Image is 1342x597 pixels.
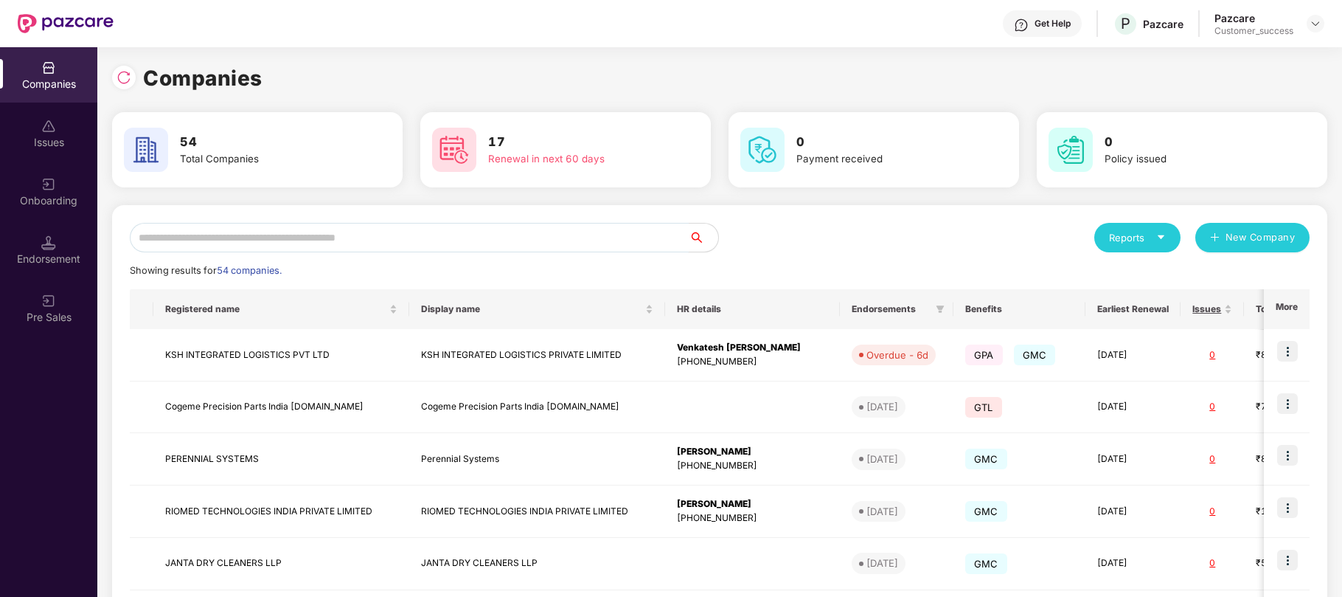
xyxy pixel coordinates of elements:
h3: 17 [488,133,662,152]
td: RIOMED TECHNOLOGIES INDIA PRIVATE LIMITED [153,486,409,538]
img: svg+xml;base64,PHN2ZyB3aWR0aD0iMjAiIGhlaWdodD0iMjAiIHZpZXdCb3g9IjAgMCAyMCAyMCIgZmlsbD0ibm9uZSIgeG... [41,294,56,308]
div: 0 [1192,452,1232,466]
div: 0 [1192,348,1232,362]
h3: 0 [796,133,970,152]
div: [DATE] [866,504,898,519]
h3: 0 [1105,133,1279,152]
div: [PERSON_NAME] [677,445,828,459]
div: [DATE] [866,399,898,414]
div: 0 [1192,556,1232,570]
th: HR details [665,289,840,329]
span: GMC [965,501,1007,522]
div: Reports [1109,230,1166,245]
span: GMC [1014,345,1056,365]
div: [PHONE_NUMBER] [677,511,828,525]
td: [DATE] [1085,382,1181,434]
div: Pazcare [1143,17,1183,31]
span: 54 companies. [217,265,282,276]
img: svg+xml;base64,PHN2ZyBpZD0iRHJvcGRvd24tMzJ4MzIiIHhtbG5zPSJodHRwOi8vd3d3LnczLm9yZy8yMDAwL3N2ZyIgd2... [1310,18,1321,30]
div: Payment received [796,151,970,167]
img: svg+xml;base64,PHN2ZyB4bWxucz0iaHR0cDovL3d3dy53My5vcmcvMjAwMC9zdmciIHdpZHRoPSI2MCIgaGVpZ2h0PSI2MC... [124,128,168,172]
td: KSH INTEGRATED LOGISTICS PVT LTD [153,329,409,382]
span: GMC [965,449,1007,469]
img: svg+xml;base64,PHN2ZyBpZD0iQ29tcGFuaWVzIiB4bWxucz0iaHR0cDovL3d3dy53My5vcmcvMjAwMC9zdmciIHdpZHRoPS... [41,61,56,75]
div: Overdue - 6d [866,348,928,362]
img: svg+xml;base64,PHN2ZyB4bWxucz0iaHR0cDovL3d3dy53My5vcmcvMjAwMC9zdmciIHdpZHRoPSI2MCIgaGVpZ2h0PSI2MC... [1049,128,1093,172]
span: filter [933,300,948,318]
span: GPA [965,345,1003,365]
th: Total Premium [1244,289,1341,329]
div: Policy issued [1105,151,1279,167]
h1: Companies [143,62,263,94]
td: Perennial Systems [409,433,665,486]
div: ₹58,965.78 [1256,556,1329,570]
img: icon [1277,550,1298,570]
td: [DATE] [1085,329,1181,382]
button: plusNew Company [1195,223,1310,252]
span: search [688,232,718,244]
td: Cogeme Precision Parts India [DOMAIN_NAME] [153,382,409,434]
th: Display name [409,289,665,329]
td: [DATE] [1085,433,1181,486]
div: Pazcare [1214,11,1293,25]
div: [PERSON_NAME] [677,497,828,511]
th: Registered name [153,289,409,329]
div: [PHONE_NUMBER] [677,459,828,473]
img: svg+xml;base64,PHN2ZyBpZD0iSGVscC0zMngzMiIgeG1sbnM9Imh0dHA6Ly93d3cudzMub3JnLzIwMDAvc3ZnIiB3aWR0aD... [1014,18,1029,32]
img: icon [1277,393,1298,414]
td: Cogeme Precision Parts India [DOMAIN_NAME] [409,382,665,434]
button: search [688,223,719,252]
img: svg+xml;base64,PHN2ZyB4bWxucz0iaHR0cDovL3d3dy53My5vcmcvMjAwMC9zdmciIHdpZHRoPSI2MCIgaGVpZ2h0PSI2MC... [740,128,785,172]
span: Issues [1192,303,1221,315]
img: svg+xml;base64,PHN2ZyBpZD0iUmVsb2FkLTMyeDMyIiB4bWxucz0iaHR0cDovL3d3dy53My5vcmcvMjAwMC9zdmciIHdpZH... [117,70,131,85]
td: [DATE] [1085,486,1181,538]
img: svg+xml;base64,PHN2ZyB3aWR0aD0iMTQuNSIgaGVpZ2h0PSIxNC41IiB2aWV3Qm94PSIwIDAgMTYgMTYiIGZpbGw9Im5vbm... [41,235,56,250]
span: filter [936,305,945,314]
div: ₹8,14,362.84 [1256,452,1329,466]
td: KSH INTEGRATED LOGISTICS PRIVATE LIMITED [409,329,665,382]
h3: 54 [180,133,354,152]
td: JANTA DRY CLEANERS LLP [409,538,665,590]
td: [DATE] [1085,538,1181,590]
img: icon [1277,341,1298,362]
td: PERENNIAL SYSTEMS [153,433,409,486]
span: Endorsements [852,303,930,315]
img: icon [1277,497,1298,518]
div: [DATE] [866,452,898,466]
div: ₹7,08,000 [1256,400,1329,414]
div: [DATE] [866,556,898,570]
span: Showing results for [130,265,282,276]
div: 0 [1192,400,1232,414]
span: Display name [421,303,642,315]
th: Earliest Renewal [1085,289,1181,329]
th: More [1264,289,1310,329]
div: ₹12,19,437.96 [1256,505,1329,519]
td: JANTA DRY CLEANERS LLP [153,538,409,590]
th: Benefits [953,289,1085,329]
span: Total Premium [1256,303,1318,315]
div: Get Help [1035,18,1071,30]
div: Customer_success [1214,25,1293,37]
span: New Company [1225,230,1296,245]
span: plus [1210,232,1220,244]
div: 0 [1192,505,1232,519]
span: Registered name [165,303,386,315]
span: caret-down [1156,232,1166,242]
td: RIOMED TECHNOLOGIES INDIA PRIVATE LIMITED [409,486,665,538]
span: GMC [965,553,1007,574]
div: Total Companies [180,151,354,167]
img: icon [1277,445,1298,466]
div: [PHONE_NUMBER] [677,355,828,369]
th: Issues [1181,289,1244,329]
img: New Pazcare Logo [18,14,114,33]
div: Venkatesh [PERSON_NAME] [677,341,828,355]
div: Renewal in next 60 days [488,151,662,167]
span: P [1121,15,1130,32]
img: svg+xml;base64,PHN2ZyBpZD0iSXNzdWVzX2Rpc2FibGVkIiB4bWxucz0iaHR0cDovL3d3dy53My5vcmcvMjAwMC9zdmciIH... [41,119,56,134]
div: ₹8,88,229.66 [1256,348,1329,362]
img: svg+xml;base64,PHN2ZyB3aWR0aD0iMjAiIGhlaWdodD0iMjAiIHZpZXdCb3g9IjAgMCAyMCAyMCIgZmlsbD0ibm9uZSIgeG... [41,177,56,192]
span: GTL [965,397,1002,418]
img: svg+xml;base64,PHN2ZyB4bWxucz0iaHR0cDovL3d3dy53My5vcmcvMjAwMC9zdmciIHdpZHRoPSI2MCIgaGVpZ2h0PSI2MC... [432,128,476,172]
